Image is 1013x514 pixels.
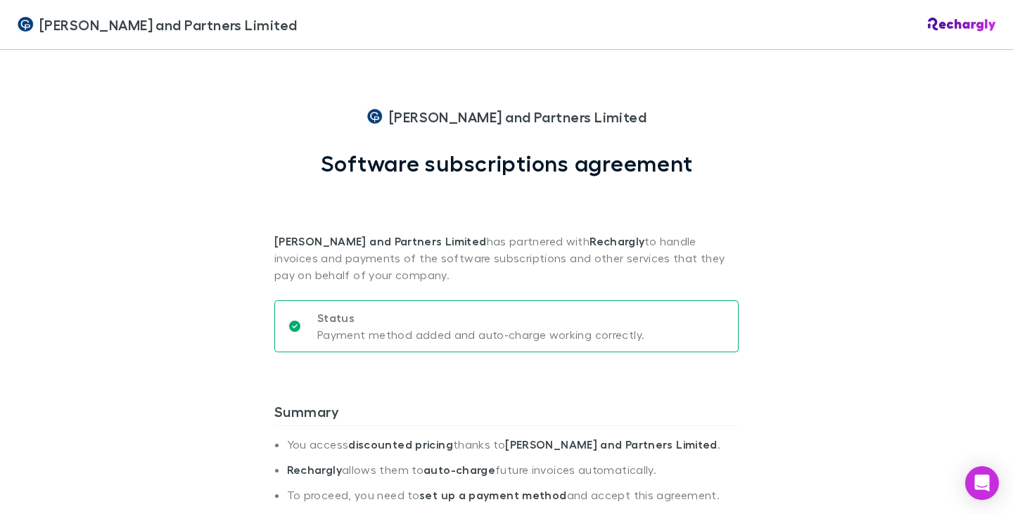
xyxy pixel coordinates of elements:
strong: discounted pricing [348,437,453,451]
strong: Rechargly [590,234,644,248]
div: Open Intercom Messenger [965,466,999,500]
span: [PERSON_NAME] and Partners Limited [389,106,647,127]
img: Coates and Partners Limited's Logo [367,108,383,125]
strong: Rechargly [287,463,342,477]
h1: Software subscriptions agreement [321,150,693,176]
strong: auto-charge [423,463,495,477]
img: Coates and Partners Limited's Logo [17,16,34,33]
li: You access thanks to . [287,437,739,463]
h3: Summary [274,403,739,425]
span: [PERSON_NAME] and Partners Limited [39,14,298,35]
p: has partnered with to handle invoices and payments of the software subscriptions and other servic... [274,176,739,283]
li: allows them to future invoices automatically. [287,463,739,488]
p: Payment method added and auto-charge working correctly. [317,326,644,343]
li: To proceed, you need to and accept this agreement. [287,488,739,513]
strong: [PERSON_NAME] and Partners Limited [505,437,718,451]
strong: set up a payment method [419,488,566,502]
img: Rechargly Logo [928,18,996,32]
strong: [PERSON_NAME] and Partners Limited [274,234,487,248]
p: Status [317,309,644,326]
